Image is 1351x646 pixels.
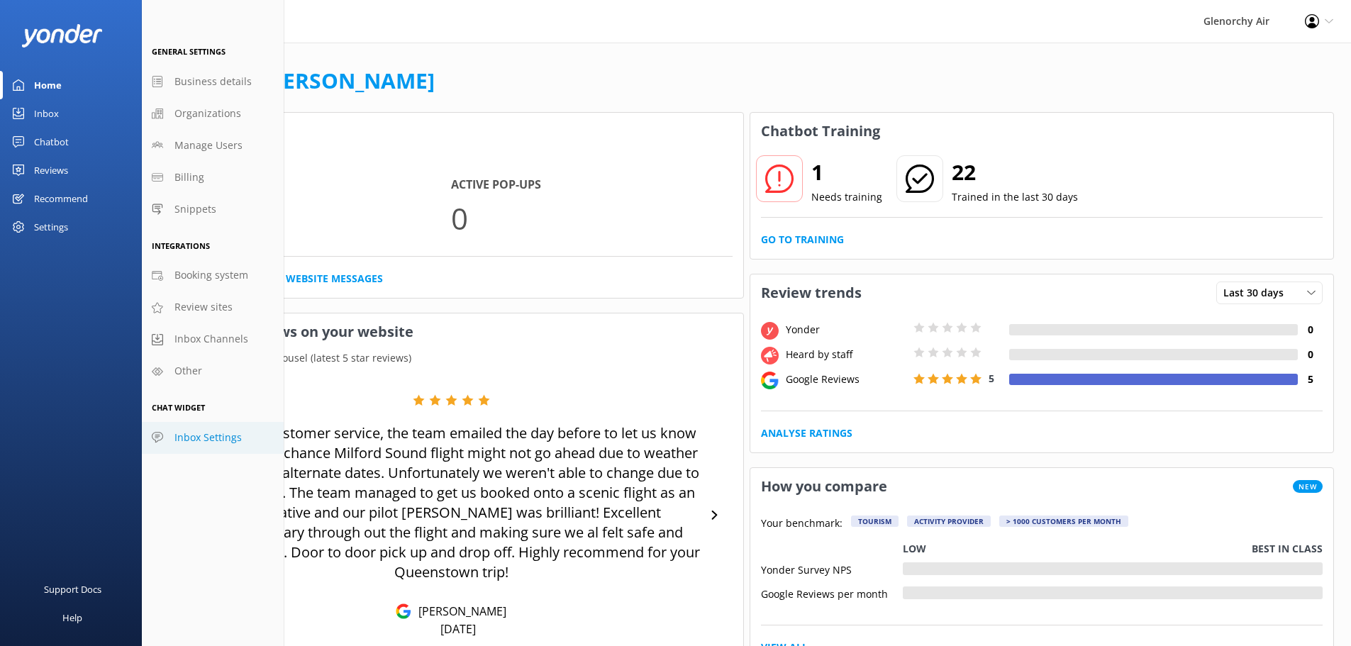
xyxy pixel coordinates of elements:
div: Chatbot [34,128,69,156]
img: Google Reviews [396,603,411,619]
span: Snippets [174,201,216,217]
div: Heard by staff [782,347,910,362]
div: Help [62,603,82,632]
span: New [1293,480,1323,493]
span: Billing [174,169,204,185]
h4: 0 [1298,322,1323,338]
span: Booking system [174,267,248,283]
h2: 1 [811,155,882,189]
span: General Settings [152,46,226,57]
a: Other [142,355,284,387]
a: Analyse Ratings [761,425,852,441]
a: Go to Training [761,232,844,247]
span: Integrations [152,240,210,251]
p: Needs training [811,189,882,205]
span: 5 [989,372,994,385]
div: Inbox [34,99,59,128]
span: Other [174,363,202,379]
div: Reviews [34,156,68,184]
span: Last 30 days [1223,285,1292,301]
div: Tourism [851,516,899,527]
p: 89 [170,194,451,242]
h3: Chatbot Training [750,113,891,150]
a: Review sites [142,291,284,323]
a: Inbox Channels [142,323,284,355]
div: Yonder [782,322,910,338]
a: Website Messages [286,271,383,286]
p: Trained in the last 30 days [952,189,1078,205]
p: In the last 30 days [160,150,743,165]
span: Chat Widget [152,402,205,413]
a: Snippets [142,194,284,225]
p: [PERSON_NAME] [411,603,506,619]
a: [PERSON_NAME] [262,66,435,95]
span: Review sites [174,299,233,315]
a: Manage Users [142,130,284,162]
p: Your benchmark: [761,516,843,533]
p: Your current review carousel (latest 5 star reviews) [160,350,743,366]
span: Inbox Channels [174,331,248,347]
div: Home [34,71,62,99]
div: Settings [34,213,68,241]
a: Booking system [142,260,284,291]
div: Google Reviews per month [761,586,903,599]
h3: Review trends [750,274,872,311]
h3: Website Chat [160,113,743,150]
a: Billing [142,162,284,194]
span: Organizations [174,106,241,121]
div: Activity Provider [907,516,991,527]
h4: 0 [1298,347,1323,362]
a: Business details [142,66,284,98]
div: Google Reviews [782,372,910,387]
p: [DATE] [440,621,476,637]
p: Best in class [1252,541,1323,557]
p: Excellent customer service, the team emailed the day before to let us know there was a chance Mil... [199,423,704,582]
div: Yonder Survey NPS [761,562,903,575]
h3: Showcase reviews on your website [160,313,743,350]
h2: 22 [952,155,1078,189]
h4: Active Pop-ups [451,176,732,194]
h4: 5 [1298,372,1323,387]
div: Recommend [34,184,88,213]
div: > 1000 customers per month [999,516,1128,527]
h4: Conversations [170,176,451,194]
p: 0 [451,194,732,242]
h3: How you compare [750,468,898,505]
a: Inbox Settings [142,422,284,454]
a: Organizations [142,98,284,130]
span: Manage Users [174,138,243,153]
img: yonder-white-logo.png [21,24,103,48]
div: Support Docs [44,575,101,603]
span: Inbox Settings [174,430,242,445]
p: Low [903,541,926,557]
h1: Welcome, [159,64,435,98]
span: Business details [174,74,252,89]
